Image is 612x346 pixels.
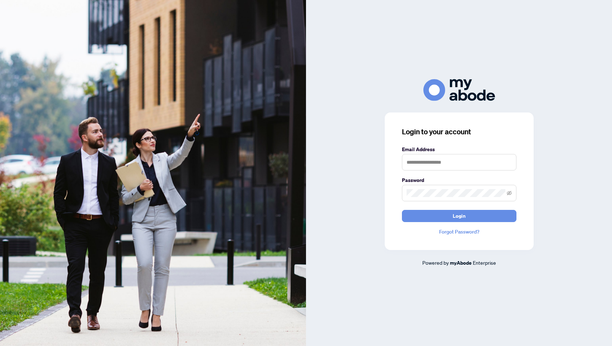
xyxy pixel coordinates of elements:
[423,79,495,101] img: ma-logo
[422,259,449,266] span: Powered by
[402,210,516,222] button: Login
[453,210,466,222] span: Login
[402,176,516,184] label: Password
[402,228,516,236] a: Forgot Password?
[402,127,516,137] h3: Login to your account
[473,259,496,266] span: Enterprise
[402,145,516,153] label: Email Address
[450,259,472,267] a: myAbode
[507,191,512,196] span: eye-invisible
